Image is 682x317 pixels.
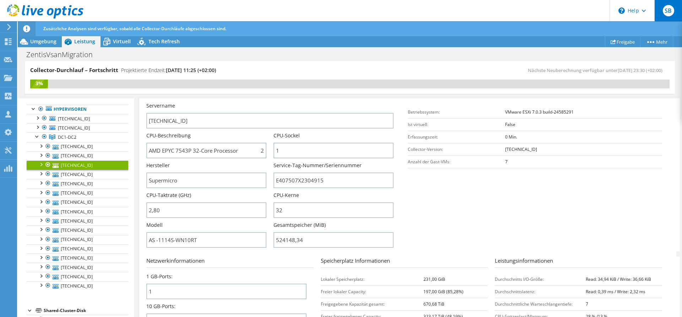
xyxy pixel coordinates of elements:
span: Virtuell [113,38,131,45]
td: Lokaler Speicherplatz: [321,273,423,285]
td: Betriebssystem: [408,106,505,118]
label: Hersteller [146,162,170,169]
label: Servername [146,102,175,109]
b: 197,00 GiB (85,28%) [423,289,464,295]
h3: Leistungsinformationen [495,257,662,268]
td: Ist virtuell: [408,118,505,131]
a: [TECHNICAL_ID] [27,244,128,253]
div: Shared-Cluster-Disk [44,306,128,315]
b: 670,68 TiB [423,301,444,307]
a: DC1-DC2 [27,132,128,142]
a: [TECHNICAL_ID] [27,198,128,207]
b: Read: 0,39 ms / Write: 2,32 ms [586,289,645,295]
a: Mehr [640,36,673,47]
span: Leistung [74,38,95,45]
b: [TECHNICAL_ID] [505,146,537,152]
a: [TECHNICAL_ID] [27,179,128,188]
a: [TECHNICAL_ID] [27,216,128,225]
a: [TECHNICAL_ID] [27,207,128,216]
td: Freigegebene Kapazität gesamt: [321,298,423,310]
label: Service-Tag-Nummer/Seriennummer [274,162,362,169]
a: [TECHNICAL_ID] [27,225,128,235]
span: [TECHNICAL_ID] [58,116,90,122]
span: Zusätzliche Analysen sind verfügbar, sobald alle Collector-Durchläufe abgeschlossen sind. [43,26,226,32]
a: [TECHNICAL_ID] [27,123,128,132]
td: Durchschnittslatenz: [495,285,586,298]
td: Erfassungszeit: [408,131,505,143]
span: SB [663,5,674,16]
b: False [505,121,515,127]
a: [TECHNICAL_ID] [27,272,128,281]
h4: Projektierte Endzeit: [121,66,216,74]
td: Collector-Version: [408,143,505,155]
a: [TECHNICAL_ID] [27,114,128,123]
b: Read: 34,94 KiB / Write: 36,66 KiB [586,276,651,282]
a: [TECHNICAL_ID] [27,263,128,272]
b: VMware ESXi 7.0.3 build-24585291 [505,109,574,115]
a: [TECHNICAL_ID] [27,281,128,290]
b: 231,00 GiB [423,276,445,282]
span: Umgebung [30,38,56,45]
label: 1 GB-Ports: [146,273,173,280]
label: CPU-Taktrate (GHz) [146,192,191,199]
a: [TECHNICAL_ID] [27,253,128,263]
a: [TECHNICAL_ID] [27,235,128,244]
h1: ZentisVsanMigration [23,51,104,59]
label: 10 GB-Ports: [146,303,175,310]
td: Freier lokaler Capacity: [321,285,423,298]
span: [DATE] 11:25 (+02:00) [166,67,216,73]
a: [TECHNICAL_ID] [27,151,128,160]
span: [TECHNICAL_ID] [58,125,90,131]
b: 0 Min. [505,134,517,140]
svg: \n [618,7,625,14]
label: Modell [146,222,163,229]
h3: Netzwerkinformationen [146,257,314,268]
b: 7 [505,159,508,165]
a: [TECHNICAL_ID] [27,142,128,151]
label: CPU-Kerne [274,192,299,199]
a: [TECHNICAL_ID] [27,160,128,170]
label: CPU-Beschreibung [146,132,191,139]
span: Nächste Neuberechnung verfügbar unter [528,67,666,73]
span: Tech Refresh [148,38,180,45]
a: Freigabe [605,36,640,47]
h3: Speicherplatz Informationen [321,257,488,268]
a: [TECHNICAL_ID] [27,188,128,198]
td: Anzahl der Gast-VMs: [408,155,505,168]
a: Hypervisoren [27,105,128,114]
div: 3% [30,80,48,87]
td: Durchschnitts I/O-Größe: [495,273,586,285]
span: DC1-DC2 [58,134,76,140]
label: Gesamtspeicher (MiB) [274,222,326,229]
a: [TECHNICAL_ID] [27,170,128,179]
b: 7 [586,301,588,307]
span: [DATE] 23:30 (+02:00) [618,67,662,73]
td: Durchschnittliche Warteschlangentiefe: [495,298,586,310]
label: CPU-Sockel [274,132,300,139]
